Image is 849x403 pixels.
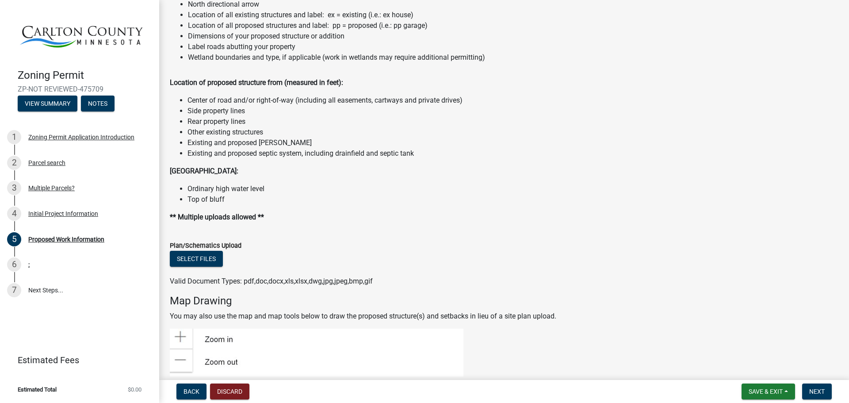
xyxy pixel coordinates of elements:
[187,106,838,116] li: Side property lines
[7,207,21,221] div: 4
[7,181,21,195] div: 3
[170,167,238,175] strong: [GEOGRAPHIC_DATA]:
[18,69,152,82] h4: Zoning Permit
[210,384,249,399] button: Discard
[28,211,98,217] div: Initial Project Information
[170,295,838,307] h4: Map Drawing
[128,387,141,392] span: $0.00
[749,388,783,395] span: Save & Exit
[187,184,838,194] li: Ordinary high water level
[742,384,795,399] button: Save & Exit
[188,10,485,20] li: Location of all existing structures and label: ex = existing (i.e.: ex house)
[7,257,21,272] div: 6
[7,232,21,246] div: 5
[28,134,134,140] div: Zoning Permit Application Introduction
[170,213,264,221] strong: ** Multiple uploads allowed **
[170,277,373,285] span: Valid Document Types: pdf,doc,docx,xls,xlsx,dwg,jpg,jpeg,bmp,gif
[170,243,241,249] label: Plan/Schematics Upload
[802,384,832,399] button: Next
[18,9,145,60] img: Carlton County, Minnesota
[188,42,485,52] li: Label roads abutting your property
[170,78,343,87] strong: Location of proposed structure from (measured in feet):
[28,236,104,242] div: Proposed Work Information
[28,160,65,166] div: Parcel search
[7,156,21,170] div: 2
[28,185,75,191] div: Multiple Parcels?
[170,251,223,267] button: Select files
[187,95,838,106] li: Center of road and/or right-of-way (including all easements, cartways and private drives)
[18,101,77,108] wm-modal-confirm: Summary
[809,388,825,395] span: Next
[184,388,199,395] span: Back
[187,138,838,148] li: Existing and proposed [PERSON_NAME]
[7,283,21,297] div: 7
[170,311,838,322] p: You may also use the map and map tools below to draw the proposed structure(s) and setbacks in li...
[187,194,838,205] li: Top of bluff
[187,127,838,138] li: Other existing structures
[18,387,57,392] span: Estimated Total
[81,101,115,108] wm-modal-confirm: Notes
[28,261,30,268] div: :
[188,20,485,31] li: Location of all proposed structures and label: pp = proposed (i.e.: pp garage)
[188,52,485,63] li: Wetland boundaries and type, if applicable (work in wetlands may require additional permitting)
[81,96,115,111] button: Notes
[7,351,145,369] a: Estimated Fees
[176,384,207,399] button: Back
[187,148,838,159] li: Existing and proposed septic system, including drainfield and septic tank
[18,85,141,93] span: ZP-NOT REVIEWED-475709
[18,96,77,111] button: View Summary
[188,31,485,42] li: Dimensions of your proposed structure or addition
[187,116,838,127] li: Rear property lines
[7,130,21,144] div: 1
